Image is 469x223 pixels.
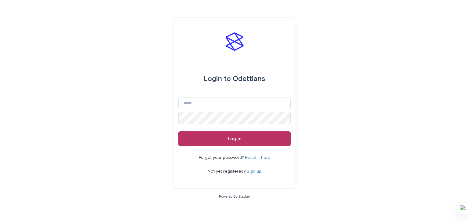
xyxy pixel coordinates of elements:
span: Not yet registered? [208,169,247,174]
a: Powered By Stacker [219,195,250,198]
div: Odettians [204,70,265,87]
a: Reset it here [245,155,271,160]
button: Log in [178,131,291,146]
span: Forgot your password? [199,155,245,160]
span: Login to [204,75,231,82]
a: Sign up [247,169,261,174]
span: Log in [228,136,242,141]
img: stacker-logo-s-only.png [225,32,244,51]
